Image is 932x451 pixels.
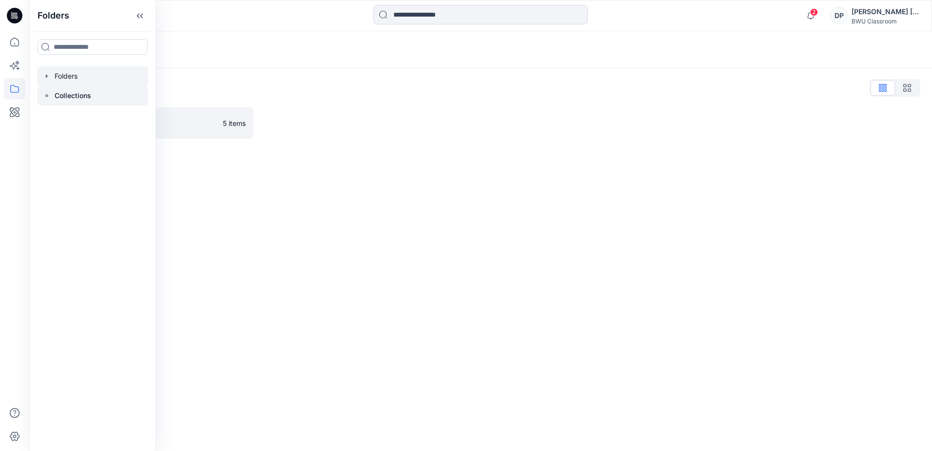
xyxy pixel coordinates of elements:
[852,18,920,25] div: BWU Classroom
[223,118,246,128] p: 5 items
[852,6,920,18] div: [PERSON_NAME] [PERSON_NAME]
[810,8,818,16] span: 2
[830,7,848,24] div: DP
[55,90,91,102] p: Collections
